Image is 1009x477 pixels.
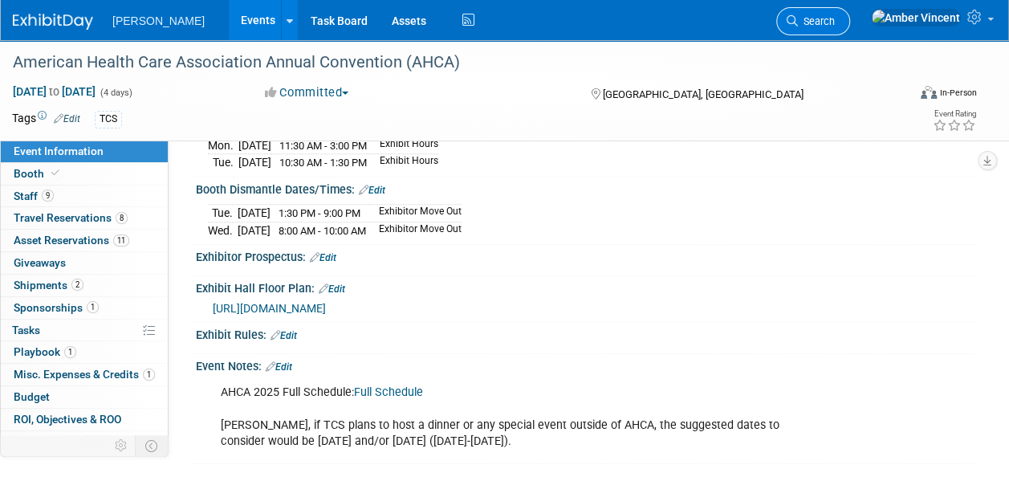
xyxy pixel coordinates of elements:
[51,169,59,177] i: Booth reservation complete
[14,256,66,269] span: Giveaways
[14,413,121,426] span: ROI, Objectives & ROO
[354,385,423,399] a: Full Schedule
[370,137,438,154] td: Exhibit Hours
[279,157,367,169] span: 10:30 AM - 1:30 PM
[208,154,238,171] td: Tue.
[1,230,168,251] a: Asset Reservations11
[113,234,129,247] span: 11
[1,297,168,319] a: Sponsorships1
[238,154,271,171] td: [DATE]
[1,386,168,408] a: Budget
[208,137,238,154] td: Mon.
[1,185,168,207] a: Staff9
[12,84,96,99] span: [DATE] [DATE]
[939,87,977,99] div: In-Person
[12,110,80,128] td: Tags
[1,252,168,274] a: Giveaways
[1,431,168,453] a: Attachments9
[871,9,961,26] img: Amber Vincent
[238,222,271,238] td: [DATE]
[776,7,850,35] a: Search
[279,207,360,219] span: 1:30 PM - 9:00 PM
[266,361,292,373] a: Edit
[196,276,977,297] div: Exhibit Hall Floor Plan:
[310,252,336,263] a: Edit
[1,163,168,185] a: Booth
[369,205,462,222] td: Exhibitor Move Out
[196,323,977,344] div: Exhibit Rules:
[196,177,977,198] div: Booth Dismantle Dates/Times:
[95,111,122,128] div: TCS
[208,205,238,222] td: Tue.
[143,369,155,381] span: 1
[603,88,804,100] span: [GEOGRAPHIC_DATA], [GEOGRAPHIC_DATA]
[42,190,54,202] span: 9
[7,48,894,77] div: American Health Care Association Annual Convention (AHCA)
[14,368,155,381] span: Misc. Expenses & Credits
[370,154,438,171] td: Exhibit Hours
[82,435,94,447] span: 9
[12,324,40,336] span: Tasks
[1,207,168,229] a: Travel Reservations8
[279,140,367,152] span: 11:30 AM - 3:00 PM
[196,245,977,266] div: Exhibitor Prospectus:
[359,185,385,196] a: Edit
[13,14,93,30] img: ExhibitDay
[798,15,835,27] span: Search
[14,211,128,224] span: Travel Reservations
[14,145,104,157] span: Event Information
[1,320,168,341] a: Tasks
[116,212,128,224] span: 8
[208,222,238,238] td: Wed.
[14,279,83,291] span: Shipments
[1,364,168,385] a: Misc. Expenses & Credits1
[836,84,977,108] div: Event Format
[14,390,50,403] span: Budget
[259,84,355,101] button: Committed
[196,354,977,375] div: Event Notes:
[933,110,976,118] div: Event Rating
[71,279,83,291] span: 2
[1,141,168,162] a: Event Information
[14,167,63,180] span: Booth
[87,301,99,313] span: 1
[14,435,94,448] span: Attachments
[238,137,271,154] td: [DATE]
[319,283,345,295] a: Edit
[112,14,205,27] span: [PERSON_NAME]
[14,190,54,202] span: Staff
[921,86,937,99] img: Format-Inperson.png
[1,341,168,363] a: Playbook1
[54,113,80,124] a: Edit
[108,435,136,456] td: Personalize Event Tab Strip
[14,345,76,358] span: Playbook
[136,435,169,456] td: Toggle Event Tabs
[47,85,62,98] span: to
[279,225,366,237] span: 8:00 AM - 10:00 AM
[1,409,168,430] a: ROI, Objectives & ROO
[64,346,76,358] span: 1
[238,205,271,222] td: [DATE]
[14,301,99,314] span: Sponsorships
[213,302,326,315] a: [URL][DOMAIN_NAME]
[99,88,132,98] span: (4 days)
[271,330,297,341] a: Edit
[14,234,129,247] span: Asset Reservations
[210,377,822,457] div: AHCA 2025 Full Schedule: [PERSON_NAME], if TCS plans to host a dinner or any special event outsid...
[1,275,168,296] a: Shipments2
[369,222,462,238] td: Exhibitor Move Out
